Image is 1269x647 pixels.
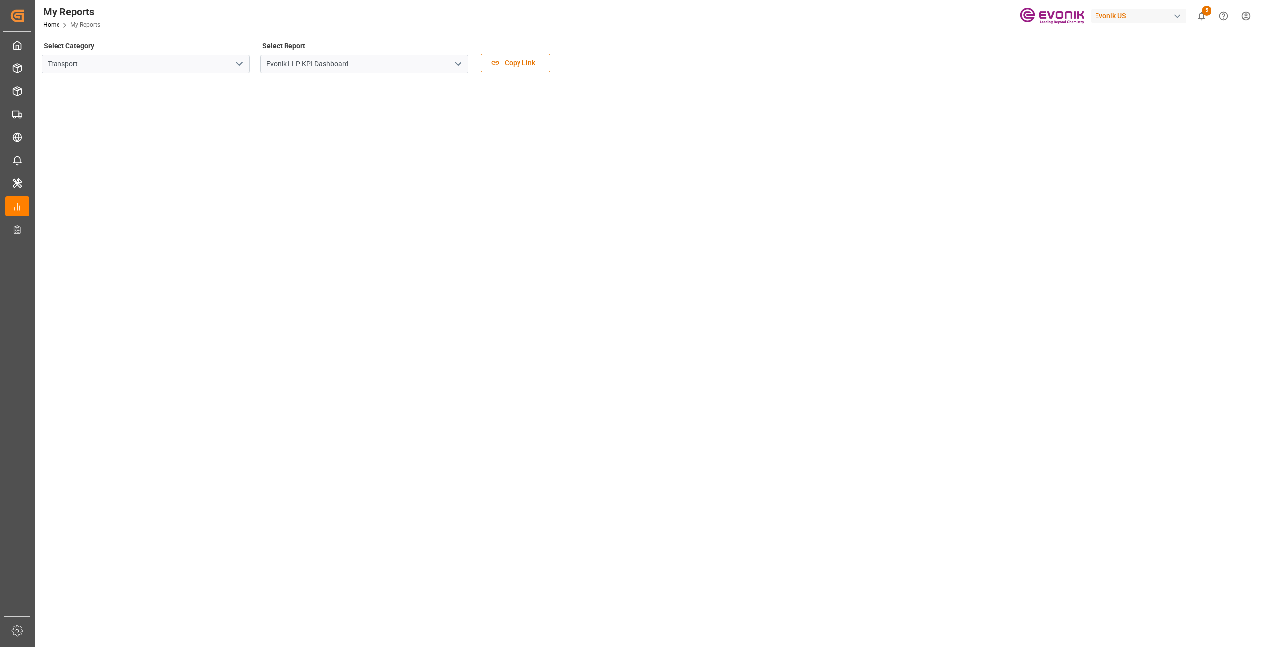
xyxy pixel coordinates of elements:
label: Select Category [42,39,96,53]
button: show 5 new notifications [1190,5,1212,27]
label: Select Report [260,39,307,53]
input: Type to search/select [42,55,250,73]
img: Evonik-brand-mark-Deep-Purple-RGB.jpeg_1700498283.jpeg [1020,7,1084,25]
button: open menu [231,57,246,72]
div: My Reports [43,4,100,19]
button: open menu [450,57,465,72]
button: Copy Link [481,54,550,72]
input: Type to search/select [260,55,468,73]
div: Evonik US [1091,9,1186,23]
button: Help Center [1212,5,1235,27]
a: Home [43,21,59,28]
button: Evonik US [1091,6,1190,25]
span: 5 [1202,6,1211,16]
span: Copy Link [500,58,540,68]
